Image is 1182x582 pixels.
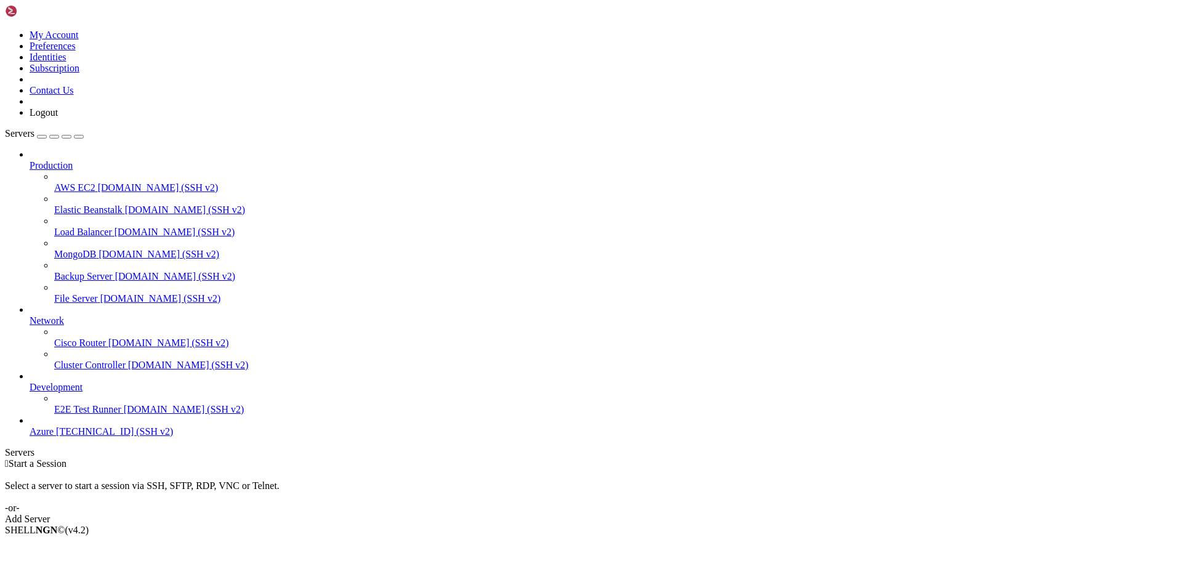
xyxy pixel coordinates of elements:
span:  [5,458,9,469]
span: SHELL © [5,525,89,535]
li: File Server [DOMAIN_NAME] (SSH v2) [54,282,1177,304]
span: [DOMAIN_NAME] (SSH v2) [100,293,221,304]
a: Production [30,160,1177,171]
li: Production [30,149,1177,304]
span: Backup Server [54,271,113,281]
a: File Server [DOMAIN_NAME] (SSH v2) [54,293,1177,304]
a: My Account [30,30,79,40]
a: Elastic Beanstalk [DOMAIN_NAME] (SSH v2) [54,204,1177,216]
li: E2E Test Runner [DOMAIN_NAME] (SSH v2) [54,393,1177,415]
span: Azure [30,426,54,437]
div: Add Server [5,514,1177,525]
li: Cluster Controller [DOMAIN_NAME] (SSH v2) [54,349,1177,371]
span: [DOMAIN_NAME] (SSH v2) [115,227,235,237]
span: Load Balancer [54,227,112,237]
span: MongoDB [54,249,96,259]
span: [DOMAIN_NAME] (SSH v2) [108,337,229,348]
span: Elastic Beanstalk [54,204,123,215]
b: NGN [36,525,58,535]
span: 4.2.0 [65,525,89,535]
li: Cisco Router [DOMAIN_NAME] (SSH v2) [54,326,1177,349]
a: Cisco Router [DOMAIN_NAME] (SSH v2) [54,337,1177,349]
span: AWS EC2 [54,182,95,193]
span: Cisco Router [54,337,106,348]
a: Azure [TECHNICAL_ID] (SSH v2) [30,426,1177,437]
a: Identities [30,52,66,62]
span: [DOMAIN_NAME] (SSH v2) [98,182,219,193]
img: Shellngn [5,5,76,17]
span: Production [30,160,73,171]
div: Servers [5,447,1177,458]
span: [DOMAIN_NAME] (SSH v2) [124,404,244,414]
span: Start a Session [9,458,66,469]
a: Cluster Controller [DOMAIN_NAME] (SSH v2) [54,360,1177,371]
a: Subscription [30,63,79,73]
a: Backup Server [DOMAIN_NAME] (SSH v2) [54,271,1177,282]
a: Preferences [30,41,76,51]
a: Contact Us [30,85,74,95]
span: [DOMAIN_NAME] (SSH v2) [98,249,219,259]
a: Network [30,315,1177,326]
span: Development [30,382,82,392]
a: E2E Test Runner [DOMAIN_NAME] (SSH v2) [54,404,1177,415]
a: Logout [30,107,58,118]
span: Servers [5,128,34,139]
a: Load Balancer [DOMAIN_NAME] (SSH v2) [54,227,1177,238]
a: Development [30,382,1177,393]
span: Cluster Controller [54,360,126,370]
span: E2E Test Runner [54,404,121,414]
li: Elastic Beanstalk [DOMAIN_NAME] (SSH v2) [54,193,1177,216]
span: [DOMAIN_NAME] (SSH v2) [115,271,236,281]
li: Network [30,304,1177,371]
a: MongoDB [DOMAIN_NAME] (SSH v2) [54,249,1177,260]
a: Servers [5,128,84,139]
li: Azure [TECHNICAL_ID] (SSH v2) [30,415,1177,437]
li: Backup Server [DOMAIN_NAME] (SSH v2) [54,260,1177,282]
a: AWS EC2 [DOMAIN_NAME] (SSH v2) [54,182,1177,193]
span: [TECHNICAL_ID] (SSH v2) [56,426,173,437]
li: Load Balancer [DOMAIN_NAME] (SSH v2) [54,216,1177,238]
li: MongoDB [DOMAIN_NAME] (SSH v2) [54,238,1177,260]
span: File Server [54,293,98,304]
li: Development [30,371,1177,415]
span: [DOMAIN_NAME] (SSH v2) [128,360,249,370]
span: [DOMAIN_NAME] (SSH v2) [125,204,246,215]
span: Network [30,315,64,326]
div: Select a server to start a session via SSH, SFTP, RDP, VNC or Telnet. -or- [5,469,1177,514]
li: AWS EC2 [DOMAIN_NAME] (SSH v2) [54,171,1177,193]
